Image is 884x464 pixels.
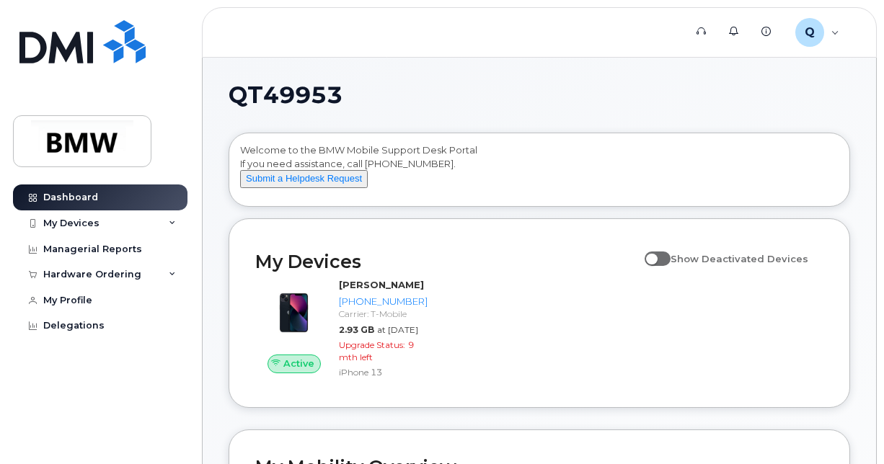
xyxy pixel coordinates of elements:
[339,324,374,335] span: 2.93 GB
[339,295,428,308] div: [PHONE_NUMBER]
[339,279,424,290] strong: [PERSON_NAME]
[339,308,428,320] div: Carrier: T-Mobile
[339,339,414,362] span: 9 mth left
[240,170,368,188] button: Submit a Helpdesk Request
[339,366,428,378] div: iPhone 13
[339,339,405,350] span: Upgrade Status:
[255,251,637,272] h2: My Devices
[377,324,418,335] span: at [DATE]
[645,245,656,256] input: Show Deactivated Devices
[255,278,433,381] a: Active[PERSON_NAME][PHONE_NUMBER]Carrier: T-Mobile2.93 GBat [DATE]Upgrade Status:9 mth leftiPhone 13
[821,401,873,453] iframe: Messenger Launcher
[240,143,839,201] div: Welcome to the BMW Mobile Support Desk Portal If you need assistance, call [PHONE_NUMBER].
[283,357,314,370] span: Active
[240,172,368,184] a: Submit a Helpdesk Request
[671,253,808,264] span: Show Deactivated Devices
[267,285,322,340] img: image20231002-3703462-1ig824h.jpeg
[229,84,342,106] span: QT49953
